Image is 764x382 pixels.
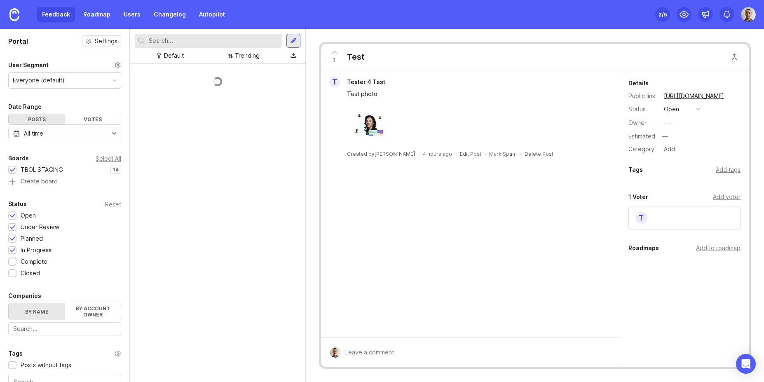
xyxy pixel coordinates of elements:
div: Votes [65,114,121,124]
div: Roadmaps [628,243,659,253]
div: Under Review [21,223,59,232]
div: open [664,105,679,114]
div: 1 Voter [628,192,648,202]
div: · [520,150,521,157]
div: 2 /5 [659,9,667,20]
div: User Segment [8,60,49,70]
svg: toggle icon [108,130,121,137]
div: Details [628,78,649,88]
div: Boards [8,153,29,163]
div: Select All [96,156,121,161]
p: 14 [113,166,119,173]
a: Create board [8,178,121,186]
button: Mark Spam [489,150,517,157]
img: Joao Gilberto [330,347,340,358]
div: — [665,118,670,127]
div: Tags [628,165,643,175]
div: TBOL STAGING [21,165,63,174]
div: Open [21,211,36,220]
div: Planned [21,234,43,243]
div: Add tags [716,165,741,174]
div: Delete Post [525,150,553,157]
a: [URL][DOMAIN_NAME] [661,91,727,101]
a: Autopilot [194,7,230,22]
a: TTester 4 Test [324,77,392,87]
div: Posts [9,114,65,124]
div: T [329,77,340,87]
a: 4 hours ago [423,150,452,157]
div: Test photo [347,89,604,98]
button: Settings [82,35,121,47]
label: By account owner [65,303,121,320]
span: Tester 4 Test [347,78,385,85]
button: 2/5 [655,7,670,22]
div: · [485,150,486,157]
div: Add [661,144,677,155]
button: Close button [726,49,743,65]
input: Search... [13,324,116,333]
div: Public link [628,91,657,101]
div: Everyone (default) [13,76,65,85]
div: Add to roadmap [696,244,741,253]
div: Default [164,51,184,60]
span: 1 [333,56,336,65]
img: Joao Gilberto [741,7,756,22]
div: Reset [105,202,121,206]
div: Test [347,51,364,63]
div: Posts without tags [21,361,71,370]
img: Canny Home [9,8,19,21]
div: Created by [PERSON_NAME] [347,150,415,157]
img: https://canny-assets.io/images/d9d7e45e6fd151c9c59ac05003b6cc81.png [347,105,390,146]
div: · [418,150,419,157]
div: T [635,211,648,225]
div: · [455,150,457,157]
h1: Portal [8,36,28,46]
div: Trending [235,51,260,60]
label: By name [9,303,65,320]
div: — [659,131,670,142]
div: Add voter [713,192,741,202]
a: Add [657,144,677,155]
div: Estimated [628,134,655,139]
div: Date Range [8,102,42,112]
div: Complete [21,257,47,266]
div: Closed [21,269,40,278]
div: Category [628,145,657,154]
div: Tags [8,349,23,359]
a: Users [119,7,145,22]
div: Status [628,105,657,114]
span: Settings [95,37,117,45]
div: Edit Post [460,150,481,157]
div: All time [24,129,43,138]
div: Companies [8,291,41,301]
a: Changelog [149,7,191,22]
div: Status [8,199,27,209]
a: Roadmap [78,7,115,22]
div: In Progress [21,246,52,255]
input: Search... [149,36,279,45]
div: Open Intercom Messenger [736,354,756,374]
div: Owner [628,118,657,127]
